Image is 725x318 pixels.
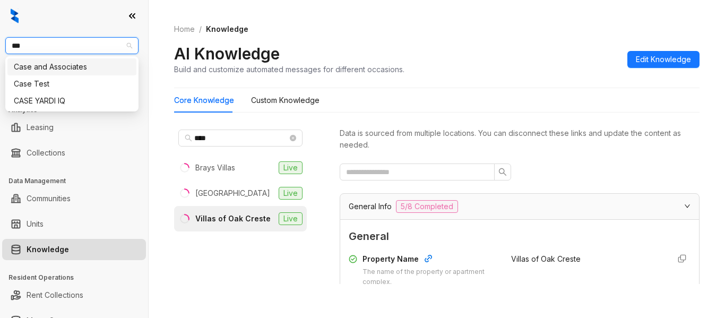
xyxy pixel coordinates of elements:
[340,194,699,219] div: General Info5/8 Completed
[195,213,271,225] div: Villas of Oak Creste
[174,94,234,106] div: Core Knowledge
[684,203,691,209] span: expanded
[172,23,197,35] a: Home
[14,61,130,73] div: Case and Associates
[2,285,146,306] li: Rent Collections
[340,127,700,151] div: Data is sourced from multiple locations. You can disconnect these links and update the content as...
[27,285,83,306] a: Rent Collections
[195,162,235,174] div: Brays Villas
[349,228,691,245] span: General
[195,187,270,199] div: [GEOGRAPHIC_DATA]
[349,201,392,212] span: General Info
[2,188,146,209] li: Communities
[290,135,296,141] span: close-circle
[27,142,65,164] a: Collections
[396,200,458,213] span: 5/8 Completed
[27,239,69,260] a: Knowledge
[251,94,320,106] div: Custom Knowledge
[7,58,136,75] div: Case and Associates
[362,267,498,287] div: The name of the property or apartment complex.
[174,64,404,75] div: Build and customize automated messages for different occasions.
[279,161,303,174] span: Live
[174,44,280,64] h2: AI Knowledge
[2,213,146,235] li: Units
[2,71,146,92] li: Leads
[362,253,498,267] div: Property Name
[27,188,71,209] a: Communities
[206,24,248,33] span: Knowledge
[627,51,700,68] button: Edit Knowledge
[511,254,581,263] span: Villas of Oak Creste
[636,54,691,65] span: Edit Knowledge
[2,239,146,260] li: Knowledge
[7,92,136,109] div: CASE YARDI IQ
[8,176,148,186] h3: Data Management
[199,23,202,35] li: /
[2,117,146,138] li: Leasing
[11,8,19,23] img: logo
[14,95,130,107] div: CASE YARDI IQ
[14,78,130,90] div: Case Test
[8,273,148,282] h3: Resident Operations
[279,187,303,200] span: Live
[7,75,136,92] div: Case Test
[2,142,146,164] li: Collections
[498,168,507,176] span: search
[279,212,303,225] span: Live
[27,117,54,138] a: Leasing
[27,213,44,235] a: Units
[185,134,192,142] span: search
